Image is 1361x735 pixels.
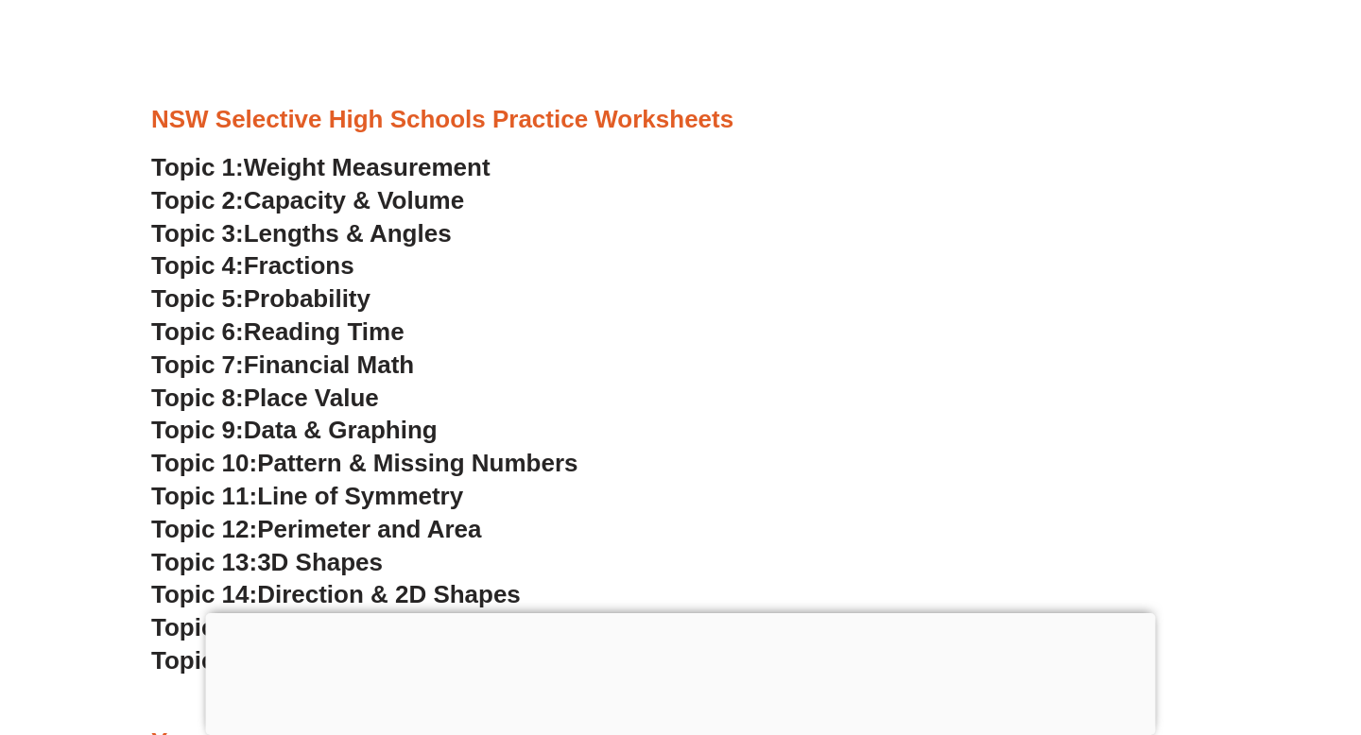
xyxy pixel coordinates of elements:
span: Topic 6: [151,317,244,346]
a: Topic 15:Factors & Multiples [151,613,484,641]
iframe: Chat Widget [1037,521,1361,735]
a: Topic 1:Weight Measurement [151,153,491,181]
span: Lengths & Angles [244,219,452,248]
span: Topic 1: [151,153,244,181]
a: Topic 4:Fractions [151,251,354,280]
span: Perimeter and Area [257,515,481,543]
span: Topic 15: [151,613,257,641]
span: 3D Shapes [257,548,383,576]
span: Probability [244,284,370,313]
a: Topic 5:Probability [151,284,370,313]
a: Topic 13:3D Shapes [151,548,383,576]
a: Topic 10:Pattern & Missing Numbers [151,449,577,477]
span: Topic 10: [151,449,257,477]
a: Topic 11:Line of Symmetry [151,482,463,510]
a: Topic 6:Reading Time [151,317,405,346]
span: Data & Graphing [244,416,438,444]
span: Topic 12: [151,515,257,543]
a: Topic 8:Place Value [151,384,379,412]
a: Topic 9:Data & Graphing [151,416,438,444]
span: Capacity & Volume [244,186,464,214]
span: Topic 5: [151,284,244,313]
span: Pattern & Missing Numbers [257,449,577,477]
span: Topic 3: [151,219,244,248]
iframe: Advertisement [206,613,1156,730]
span: Topic 8: [151,384,244,412]
span: Topic 13: [151,548,257,576]
span: Topic 7: [151,350,244,379]
span: Line of Symmetry [257,482,463,510]
a: Topic 3:Lengths & Angles [151,219,452,248]
span: Topic 2: [151,186,244,214]
span: Direction & 2D Shapes [257,580,521,608]
span: Financial Math [244,350,414,379]
a: Topic 2:Capacity & Volume [151,186,464,214]
a: Topic 14:Direction & 2D Shapes [151,580,521,608]
span: Place Value [244,384,379,412]
h3: NSW Selective High Schools Practice Worksheets [151,104,1210,136]
a: Topic 16:Working with Numbers [151,646,525,675]
span: Topic 16: [151,646,257,675]
span: Reading Time [244,317,405,346]
span: Topic 9: [151,416,244,444]
a: Topic 7:Financial Math [151,350,414,379]
span: Fractions [244,251,354,280]
span: Topic 11: [151,482,257,510]
span: Topic 4: [151,251,244,280]
a: Topic 12:Perimeter and Area [151,515,481,543]
span: Weight Measurement [244,153,491,181]
span: Topic 14: [151,580,257,608]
